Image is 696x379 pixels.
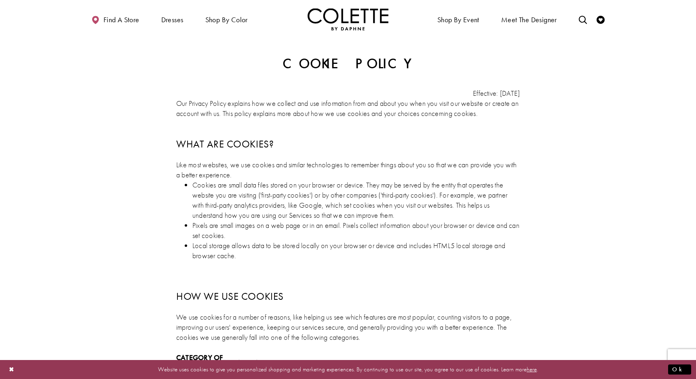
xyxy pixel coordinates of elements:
h3: WHAT ARE COOKIES? [176,139,520,149]
p: We use cookies for a number of reasons, like helping us see which features are most popular, coun... [176,312,520,342]
button: Close Dialog [5,362,19,377]
li: Pixels are small images on a web page or in an email. Pixels collect information about your brows... [192,220,520,240]
p: Effective: [DATE] [176,88,520,98]
button: Submit Dialog [668,364,691,375]
li: Local storage allows data to be stored locally on your browser or device and includes HTML5 local... [192,240,520,261]
p: Website uses cookies to give you personalized shopping and marketing experiences. By continuing t... [58,364,638,375]
a: here [527,365,537,373]
th: WHY WE USE THESE COOKIES [236,352,520,373]
p: Our Privacy Policy explains how we collect and use information from and about you when you visit ... [176,98,520,118]
h2: Cookie Policy [176,56,520,72]
h3: HOW WE USE COOKIES [176,291,520,302]
p: Like most websites, we use cookies and similar technologies to remember things about you so that ... [176,160,520,180]
li: Cookies are small data files stored on your browser or device. They may be served by the entity t... [192,180,520,220]
th: CATEGORY OF COOKIES [176,352,236,373]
